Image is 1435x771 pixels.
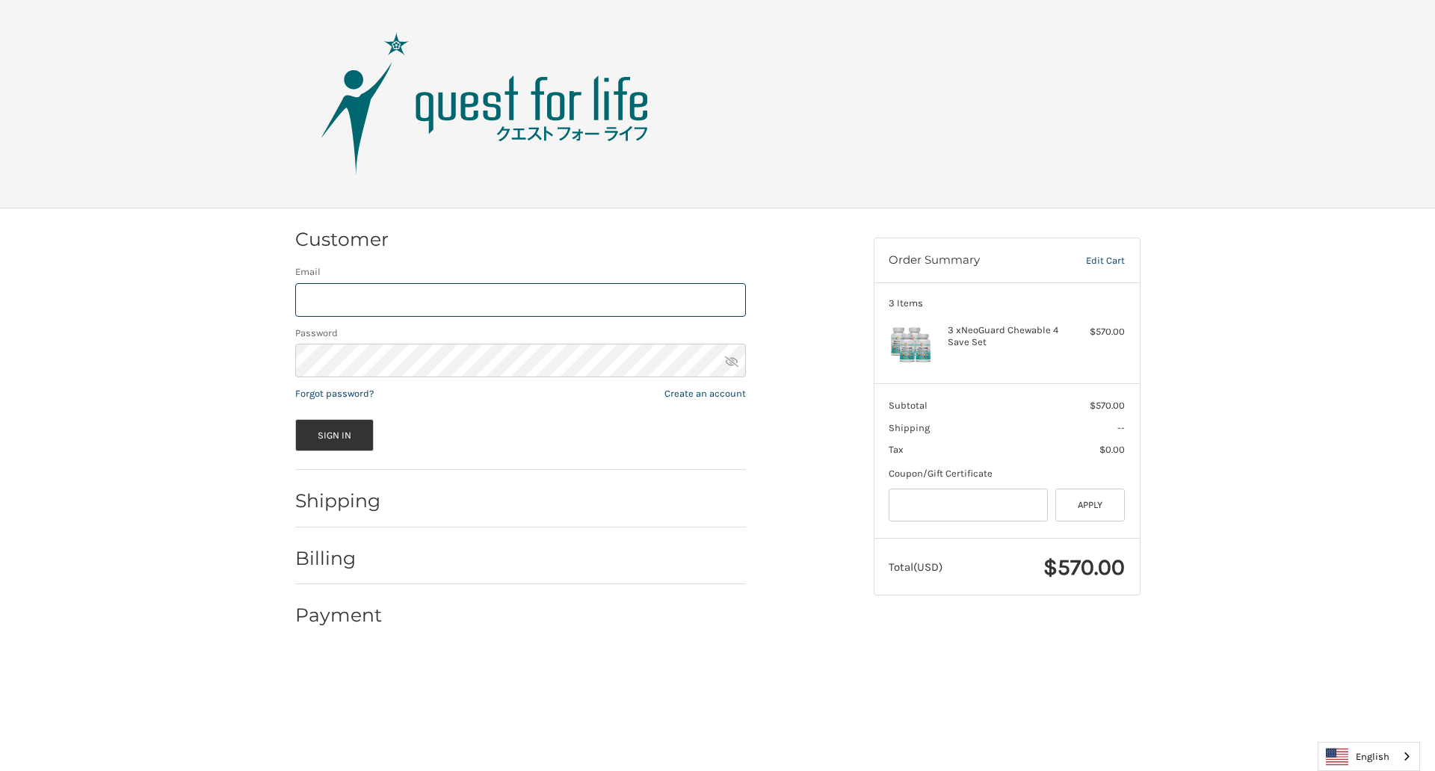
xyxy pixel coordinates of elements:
h3: Order Summary [889,253,1055,268]
div: $570.00 [1066,324,1125,339]
span: Shipping [889,422,930,433]
aside: Language selected: English [1318,742,1420,771]
label: Password [295,326,746,341]
h2: Customer [295,228,389,251]
a: English [1318,743,1419,770]
h2: Billing [295,547,383,570]
span: Subtotal [889,400,928,411]
img: Quest Group [298,29,672,179]
button: Apply [1055,489,1126,522]
a: Forgot password? [295,388,374,399]
div: Language [1318,742,1420,771]
span: $0.00 [1099,444,1125,455]
label: Email [295,264,746,279]
a: Create an account [664,388,746,399]
span: -- [1117,422,1125,433]
div: Coupon/Gift Certificate [889,466,1125,481]
span: $570.00 [1043,554,1125,580]
button: Sign In [295,419,374,451]
a: Edit Cart [1055,253,1125,268]
h4: 3 x NeoGuard Chewable 4 Save Set [948,324,1062,349]
span: $570.00 [1090,400,1125,411]
input: Gift Certificate or Coupon Code [889,489,1048,522]
h3: 3 Items [889,297,1125,309]
h2: Shipping [295,489,383,513]
span: Tax [889,444,904,455]
h2: Payment [295,604,383,627]
span: Total (USD) [889,560,942,574]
